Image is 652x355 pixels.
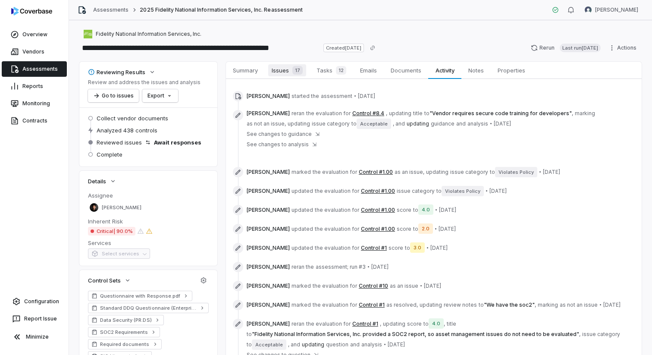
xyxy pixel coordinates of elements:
[435,206,437,213] span: •
[100,292,180,299] span: Questionnaire with Response.pdf
[247,141,317,148] button: See changes to analysis⇲
[365,40,380,56] button: Copy link
[357,119,391,129] span: Acceptable
[432,65,458,76] span: Activity
[386,110,387,117] span: ,
[88,177,106,185] span: Details
[88,339,162,349] a: Required documents
[418,223,433,234] span: 2.0
[484,302,535,308] span: " We have the soc2 "
[247,302,290,308] span: [PERSON_NAME]
[247,93,290,100] span: [PERSON_NAME]
[361,207,395,214] button: Control #1.00
[397,207,411,214] span: score
[603,302,621,308] span: [DATE]
[97,114,168,122] span: Collect vendor documents
[306,110,351,117] span: the evaluation for
[495,167,537,177] span: Violates Policy
[371,264,389,270] span: [DATE]
[292,110,304,117] span: reran
[490,169,495,175] span: to
[292,207,313,214] span: updated
[575,110,595,117] span: marking
[2,44,67,60] a: Vendors
[85,173,119,189] button: Details
[247,110,290,117] span: [PERSON_NAME]
[247,188,290,195] span: [PERSON_NAME]
[435,225,437,232] span: •
[247,141,309,148] span: See changes to analysis
[367,263,370,270] span: •
[247,169,290,176] span: [PERSON_NAME]
[247,120,286,127] span: as not an issue ,
[543,169,560,176] span: [DATE]
[424,110,429,116] span: to
[352,110,384,117] button: Control #8.4
[450,169,488,176] span: issue category
[315,226,359,232] span: the evaluation for
[247,264,290,270] span: [PERSON_NAME]
[288,120,310,127] span: updating
[350,341,360,348] span: and
[347,264,366,270] span: ; run #3
[88,315,164,325] a: Data Security (PR.DS)
[252,339,286,350] span: Acceptable
[306,320,351,327] span: the evaluation for
[424,283,441,289] span: [DATE]
[315,131,320,138] span: ⇲
[85,64,158,80] button: Reviewing Results
[351,120,357,127] span: to
[229,65,261,76] span: Summary
[292,302,311,308] span: marked
[380,320,381,327] span: ,
[88,291,192,301] a: Questionnaire with Response.pdf
[489,188,507,195] span: [DATE]
[313,302,357,308] span: the evaluation for
[313,169,357,176] span: the evaluation for
[389,110,411,117] span: updating
[423,320,429,327] span: to
[389,245,403,251] span: score
[252,331,579,337] span: " Fidelity National Information Services, Inc. provided a SOC2 report, so asset management issues...
[97,151,122,158] span: Complete
[85,273,134,288] button: Control Sets
[442,186,484,196] span: Violates Policy
[2,79,67,94] a: Reports
[100,305,197,311] span: Standard DDQ Questionnaire (Enterprise Software)
[88,239,209,247] dt: Services
[323,44,364,52] span: Created [DATE]
[354,92,356,99] span: •
[313,64,350,76] span: Tasks
[315,245,359,251] span: the evaluation for
[312,141,317,148] span: ⇲
[357,65,380,76] span: Emails
[3,311,65,327] button: Report Issue
[292,188,313,195] span: updated
[479,302,484,308] span: to
[326,341,348,348] span: question
[359,169,393,176] button: Control #1.00
[316,264,347,270] span: assessment
[439,207,456,214] span: [DATE]
[140,6,302,13] span: 2025 Fidelity National Information Services, Inc. Reassessment
[2,96,67,111] a: Monitoring
[292,264,314,270] span: reran the
[88,192,209,199] dt: Assignee
[606,41,642,54] button: Actions
[431,120,455,127] span: guidance
[388,341,405,348] span: [DATE]
[539,168,541,175] span: •
[247,331,252,337] span: to
[88,89,139,102] button: Go to issues
[494,120,511,127] span: [DATE]
[397,226,411,232] span: score
[429,318,444,329] span: 4.0
[595,6,638,13] span: [PERSON_NAME]
[352,320,378,327] button: Control #1
[384,341,386,348] span: •
[2,61,67,77] a: Assessments
[268,64,306,76] span: Issues
[292,93,319,100] span: started the
[413,110,423,117] span: title
[405,245,410,251] span: to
